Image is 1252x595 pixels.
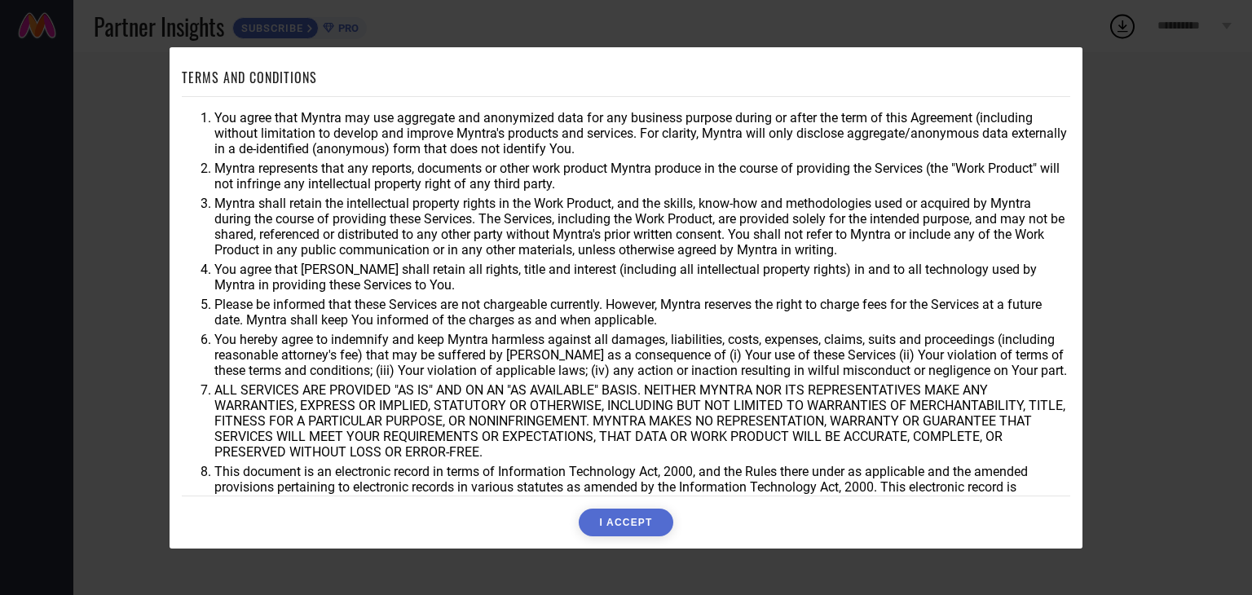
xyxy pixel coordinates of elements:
[214,382,1070,460] li: ALL SERVICES ARE PROVIDED "AS IS" AND ON AN "AS AVAILABLE" BASIS. NEITHER MYNTRA NOR ITS REPRESEN...
[214,196,1070,258] li: Myntra shall retain the intellectual property rights in the Work Product, and the skills, know-ho...
[214,297,1070,328] li: Please be informed that these Services are not chargeable currently. However, Myntra reserves the...
[214,262,1070,293] li: You agree that [PERSON_NAME] shall retain all rights, title and interest (including all intellect...
[214,464,1070,510] li: This document is an electronic record in terms of Information Technology Act, 2000, and the Rules...
[182,68,317,87] h1: TERMS AND CONDITIONS
[579,509,672,536] button: I ACCEPT
[214,161,1070,192] li: Myntra represents that any reports, documents or other work product Myntra produce in the course ...
[214,332,1070,378] li: You hereby agree to indemnify and keep Myntra harmless against all damages, liabilities, costs, e...
[214,110,1070,156] li: You agree that Myntra may use aggregate and anonymized data for any business purpose during or af...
